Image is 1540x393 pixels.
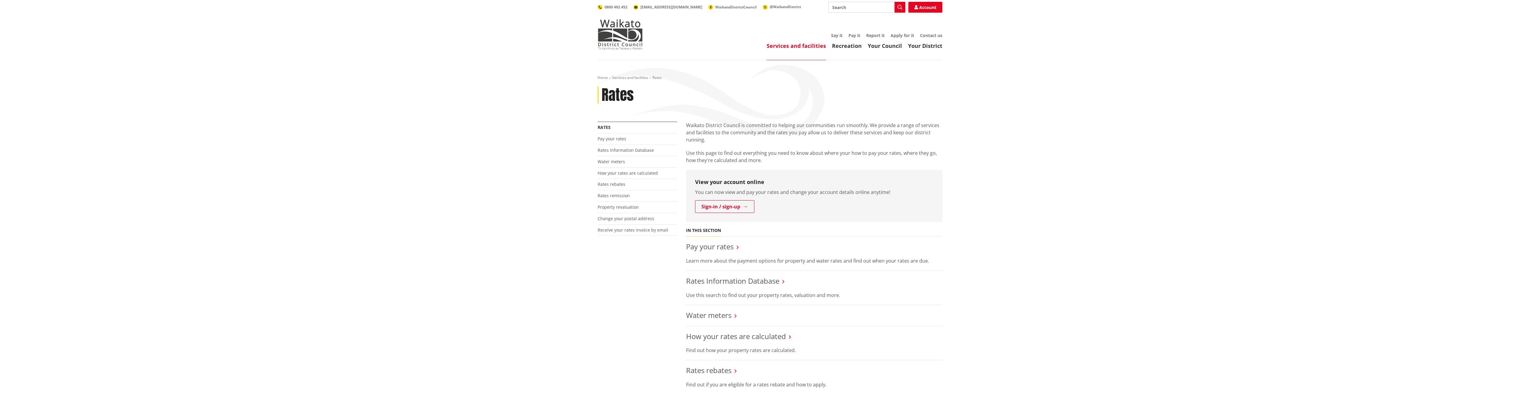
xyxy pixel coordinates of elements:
[686,242,734,251] a: Pay your rates
[686,228,721,233] h5: In this section
[831,33,842,38] a: Say it
[849,33,860,38] a: Pay it
[767,42,826,49] a: Services and facilities
[686,347,942,354] p: Find out how your property rates are calculated.
[770,4,801,9] span: @WaikatoDistrict
[695,200,754,213] a: Sign-in / sign-up
[605,5,627,10] span: 0800 492 452
[598,136,626,142] a: Pay your rates
[908,2,942,13] a: Account
[832,42,862,49] a: Recreation
[686,381,942,388] p: Find out if you are eligible for a rates rebate and how to apply.
[686,149,942,164] p: Use this page to find out everything you need to know about where your how to pay your rates, whe...
[920,33,942,38] a: Contact us
[598,227,668,233] a: Receive your rates invoice by email
[715,5,757,10] span: WaikatoDistrictCouncil
[695,189,933,196] p: You can now view and pay your rates and change your account details online anytime!
[686,276,779,286] a: Rates Information Database
[686,331,786,341] a: How your rates are calculated
[908,42,942,49] a: Your District
[598,216,654,221] a: Change your postal address
[602,86,634,104] h1: Rates
[633,5,702,10] a: [EMAIL_ADDRESS][DOMAIN_NAME]
[598,5,627,10] a: 0800 492 452
[598,75,942,80] nav: breadcrumb
[598,204,639,210] a: Property revaluation
[598,147,654,153] a: Rates Information Database
[828,2,905,13] input: Search input
[598,159,625,164] a: Water meters
[686,257,942,264] p: Learn more about the payment options for property and water rates and find out when your rates ar...
[598,193,630,198] a: Rates remission
[598,181,625,187] a: Rates rebates
[598,19,643,49] img: Waikato District Council - Te Kaunihera aa Takiwaa o Waikato
[891,33,914,38] a: Apply for it
[866,33,885,38] a: Report it
[598,75,608,80] a: Home
[868,42,902,49] a: Your Council
[598,170,658,176] a: How your rates are calculated
[640,5,702,10] span: [EMAIL_ADDRESS][DOMAIN_NAME]
[652,75,662,80] span: Rates
[686,365,731,375] a: Rates rebates
[695,179,933,186] h3: View your account online
[686,122,942,143] p: Waikato District Council is committed to helping our communities run smoothly. We provide a range...
[708,5,757,10] a: WaikatoDistrictCouncil
[763,4,801,9] a: @WaikatoDistrict
[686,292,942,299] p: Use this search to find out your property rates, valuation and more.
[598,124,611,130] a: Rates
[686,310,731,320] a: Water meters
[612,75,648,80] a: Services and facilities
